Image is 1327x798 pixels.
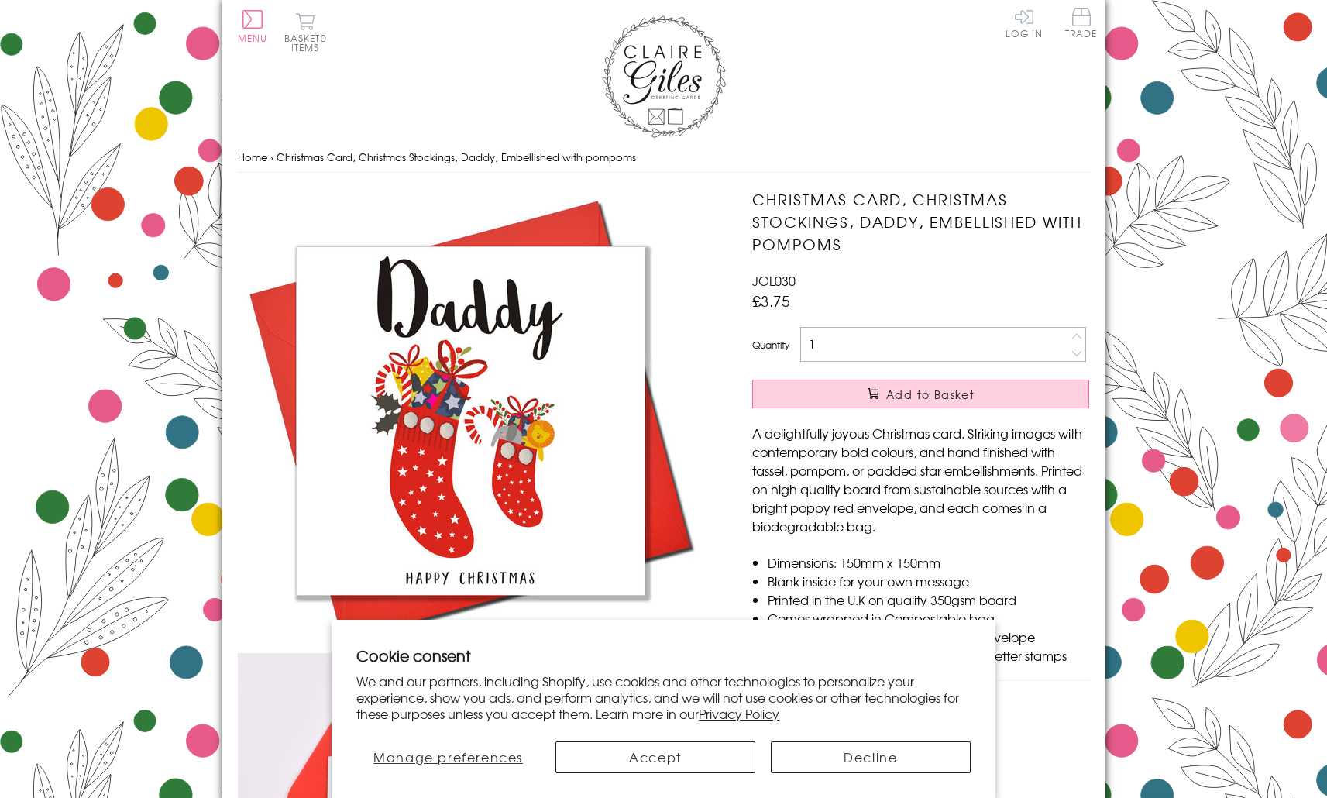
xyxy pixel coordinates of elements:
[356,673,971,721] p: We and our partners, including Shopify, use cookies and other technologies to personalize your ex...
[373,748,523,766] span: Manage preferences
[238,10,268,43] button: Menu
[752,290,790,311] span: £3.75
[238,188,703,653] img: Christmas Card, Christmas Stockings, Daddy, Embellished with pompoms
[699,704,779,723] a: Privacy Policy
[752,271,796,290] span: JOL030
[768,590,1089,609] li: Printed in the U.K on quality 350gsm board
[886,387,975,402] span: Add to Basket
[752,380,1089,408] button: Add to Basket
[284,12,327,52] button: Basket0 items
[238,142,1090,174] nav: breadcrumbs
[291,31,327,54] span: 0 items
[752,188,1089,255] h1: Christmas Card, Christmas Stockings, Daddy, Embellished with pompoms
[356,741,540,773] button: Manage preferences
[768,572,1089,590] li: Blank inside for your own message
[771,741,971,773] button: Decline
[238,150,267,164] a: Home
[1065,8,1098,38] span: Trade
[555,741,755,773] button: Accept
[752,338,789,352] label: Quantity
[768,609,1089,628] li: Comes wrapped in Compostable bag
[1006,8,1043,38] a: Log In
[356,645,971,666] h2: Cookie consent
[602,15,726,138] img: Claire Giles Greetings Cards
[1065,8,1098,41] a: Trade
[768,553,1089,572] li: Dimensions: 150mm x 150mm
[238,31,268,45] span: Menu
[277,150,636,164] span: Christmas Card, Christmas Stockings, Daddy, Embellished with pompoms
[270,150,273,164] span: ›
[752,424,1089,535] p: A delightfully joyous Christmas card. Striking images with contemporary bold colours, and hand fi...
